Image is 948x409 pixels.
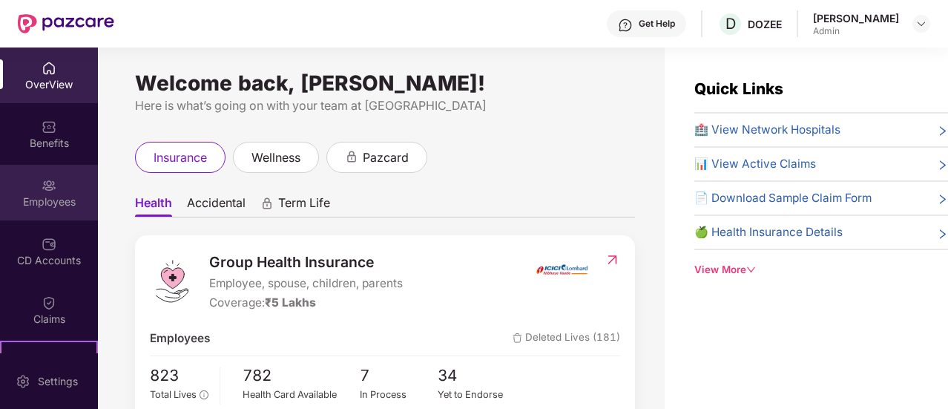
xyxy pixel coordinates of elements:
span: Quick Links [694,79,783,98]
div: animation [260,197,274,210]
div: Admin [813,25,899,37]
div: Settings [33,374,82,389]
span: 📄 Download Sample Claim Form [694,189,872,207]
img: deleteIcon [513,333,522,343]
div: In Process [360,387,438,402]
span: 34 [438,364,516,388]
span: Employees [150,330,210,347]
div: DOZEE [748,17,782,31]
div: Coverage: [209,294,403,312]
span: right [937,124,948,139]
span: Accidental [187,195,246,217]
span: Group Health Insurance [209,251,403,273]
div: animation [345,150,358,163]
img: logo [150,259,194,304]
span: 823 [150,364,208,388]
span: wellness [251,148,300,167]
div: Health Card Available [243,387,360,402]
span: pazcard [363,148,409,167]
img: svg+xml;base64,PHN2ZyBpZD0iRHJvcGRvd24tMzJ4MzIiIHhtbG5zPSJodHRwOi8vd3d3LnczLm9yZy8yMDAwL3N2ZyIgd2... [915,18,927,30]
img: svg+xml;base64,PHN2ZyBpZD0iRW1wbG95ZWVzIiB4bWxucz0iaHR0cDovL3d3dy53My5vcmcvMjAwMC9zdmciIHdpZHRoPS... [42,178,56,193]
span: 🏥 View Network Hospitals [694,121,840,139]
div: Yet to Endorse [438,387,516,402]
img: svg+xml;base64,PHN2ZyBpZD0iQ2xhaW0iIHhtbG5zPSJodHRwOi8vd3d3LnczLm9yZy8yMDAwL3N2ZyIgd2lkdGg9IjIwIi... [42,295,56,310]
span: ₹5 Lakhs [265,295,316,310]
img: svg+xml;base64,PHN2ZyBpZD0iSG9tZSIgeG1sbnM9Imh0dHA6Ly93d3cudzMub3JnLzIwMDAvc3ZnIiB3aWR0aD0iMjAiIG... [42,61,56,76]
img: svg+xml;base64,PHN2ZyBpZD0iU2V0dGluZy0yMHgyMCIgeG1sbnM9Imh0dHA6Ly93d3cudzMub3JnLzIwMDAvc3ZnIiB3aW... [16,374,30,389]
span: down [746,265,756,275]
span: Total Lives [150,389,197,400]
span: 🍏 Health Insurance Details [694,223,843,241]
span: Deleted Lives (181) [513,330,620,347]
span: Term Life [278,195,330,217]
span: 📊 View Active Claims [694,155,816,173]
div: Here is what’s going on with your team at [GEOGRAPHIC_DATA] [135,96,635,115]
div: [PERSON_NAME] [813,11,899,25]
div: View More [694,262,948,278]
img: RedirectIcon [605,252,620,267]
img: svg+xml;base64,PHN2ZyBpZD0iQmVuZWZpdHMiIHhtbG5zPSJodHRwOi8vd3d3LnczLm9yZy8yMDAwL3N2ZyIgd2lkdGg9Ij... [42,120,56,134]
img: insurerIcon [534,251,590,288]
span: 7 [360,364,438,388]
div: Get Help [639,18,675,30]
span: right [937,192,948,207]
span: right [937,226,948,241]
span: Employee, spouse, children, parents [209,275,403,292]
span: insurance [154,148,207,167]
span: Health [135,195,172,217]
div: Welcome back, [PERSON_NAME]! [135,77,635,89]
span: info-circle [200,390,208,399]
span: D [725,15,736,33]
img: svg+xml;base64,PHN2ZyBpZD0iQ0RfQWNjb3VudHMiIGRhdGEtbmFtZT0iQ0QgQWNjb3VudHMiIHhtbG5zPSJodHRwOi8vd3... [42,237,56,252]
span: right [937,158,948,173]
span: 782 [243,364,360,388]
img: svg+xml;base64,PHN2ZyBpZD0iSGVscC0zMngzMiIgeG1sbnM9Imh0dHA6Ly93d3cudzMub3JnLzIwMDAvc3ZnIiB3aWR0aD... [618,18,633,33]
img: New Pazcare Logo [18,14,114,33]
